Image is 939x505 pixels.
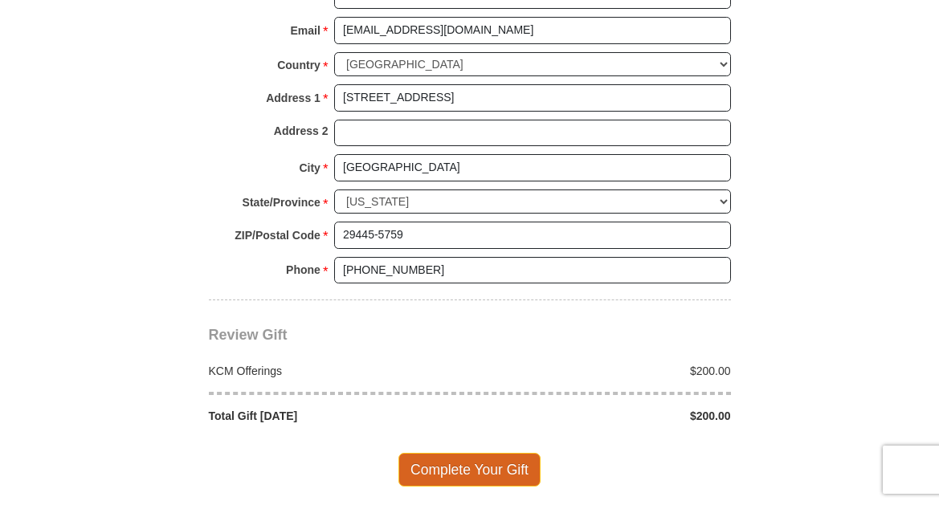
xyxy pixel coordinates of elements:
[398,453,541,487] span: Complete Your Gift
[209,327,288,343] span: Review Gift
[277,54,320,76] strong: Country
[200,408,470,424] div: Total Gift [DATE]
[470,408,740,424] div: $200.00
[274,120,329,142] strong: Address 2
[470,363,740,379] div: $200.00
[243,191,320,214] strong: State/Province
[235,224,320,246] strong: ZIP/Postal Code
[291,19,320,42] strong: Email
[299,157,320,179] strong: City
[266,87,320,109] strong: Address 1
[286,259,320,281] strong: Phone
[200,363,470,379] div: KCM Offerings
